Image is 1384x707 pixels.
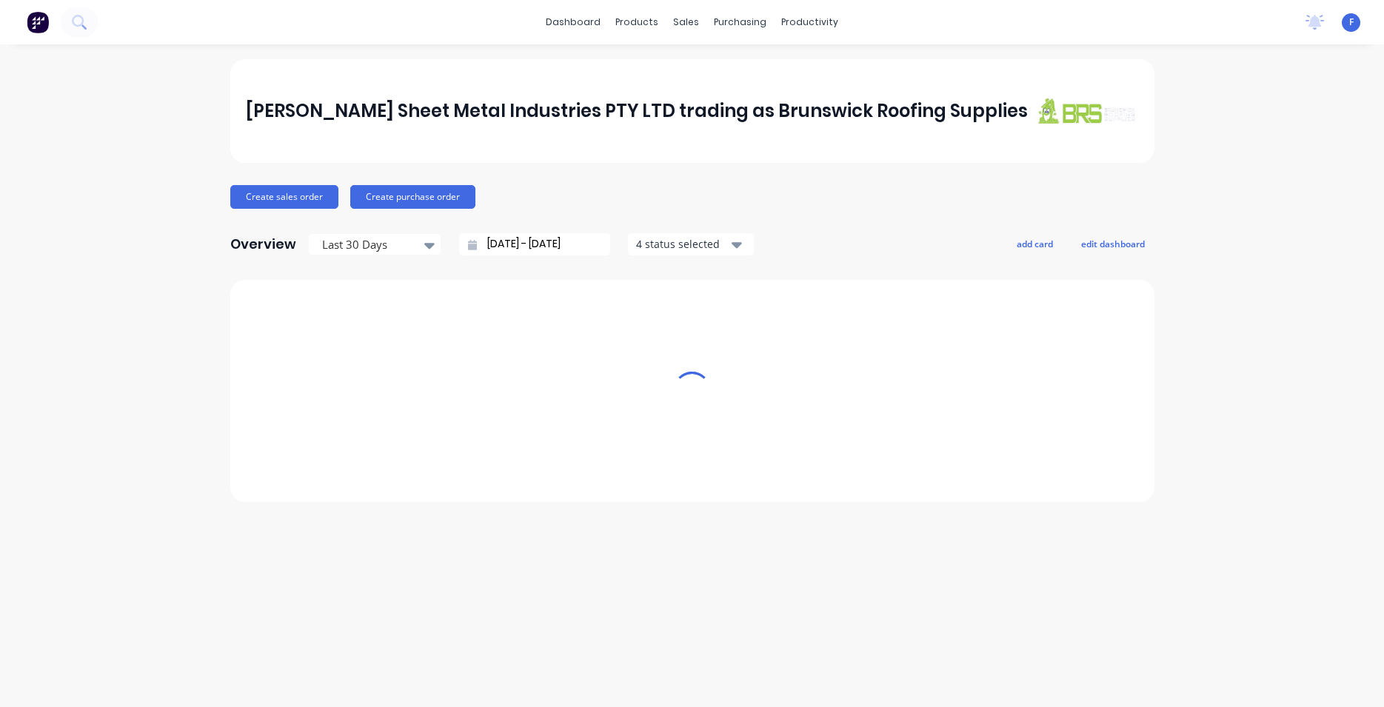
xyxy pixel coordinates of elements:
[608,11,666,33] div: products
[246,96,1028,126] div: [PERSON_NAME] Sheet Metal Industries PTY LTD trading as Brunswick Roofing Supplies
[636,236,729,252] div: 4 status selected
[1007,234,1063,253] button: add card
[1034,97,1138,124] img: J A Sheet Metal Industries PTY LTD trading as Brunswick Roofing Supplies
[706,11,774,33] div: purchasing
[1349,16,1354,29] span: F
[350,185,475,209] button: Create purchase order
[538,11,608,33] a: dashboard
[774,11,846,33] div: productivity
[628,233,754,255] button: 4 status selected
[230,185,338,209] button: Create sales order
[230,229,296,259] div: Overview
[1072,234,1154,253] button: edit dashboard
[27,11,49,33] img: Factory
[666,11,706,33] div: sales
